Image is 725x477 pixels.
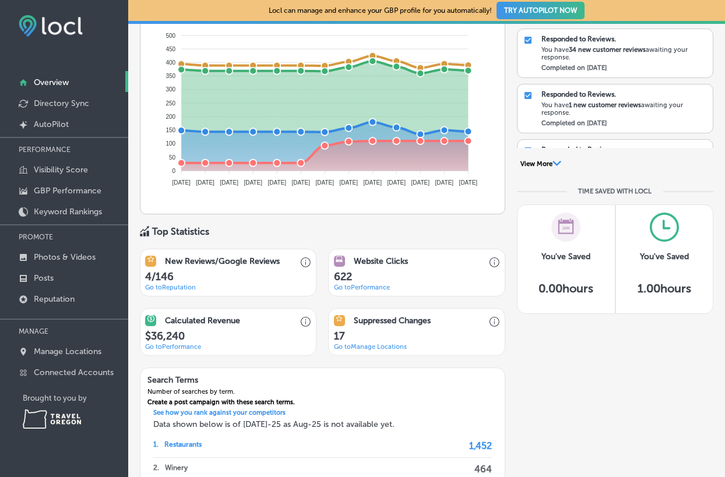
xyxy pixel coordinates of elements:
h1: 4/146 [145,270,311,283]
p: Connected Accounts [34,368,114,377]
button: TRY AUTOPILOT NOW [497,2,585,19]
tspan: 150 [166,127,175,133]
h3: Calculated Revenue [165,316,240,326]
h3: You've Saved [541,252,590,262]
tspan: 400 [166,59,175,66]
p: AutoPilot [34,119,69,129]
tspan: [DATE] [268,179,286,186]
tspan: [DATE] [172,179,191,186]
h1: 622 [334,270,500,283]
a: See how you rank against your competitors [146,409,293,419]
p: 1 . [153,434,159,457]
h1: $ 36,240 [145,330,311,342]
p: GBP Performance [34,186,101,196]
tspan: 500 [166,33,175,39]
p: Restaurants [164,434,202,457]
button: View More [517,160,565,170]
div: Number of searches by term. [140,388,302,398]
h3: You've Saved [640,252,689,262]
label: Completed on [DATE] [541,119,607,127]
h3: New Reviews/Google Reviews [165,256,280,266]
tspan: 200 [166,114,175,120]
tspan: [DATE] [364,179,382,186]
img: Travel Oregon [23,409,81,429]
tspan: [DATE] [316,179,335,186]
h1: 17 [334,330,500,342]
h5: 0.00 hours [539,281,593,295]
tspan: [DATE] [411,179,430,186]
a: Go toPerformance [145,343,201,351]
tspan: 250 [166,100,175,107]
img: fda3e92497d09a02dc62c9cd864e3231.png [19,15,83,37]
p: Manage Locations [34,347,101,356]
p: Reputation [34,294,75,304]
p: Responded to Reviews. [541,146,616,154]
strong: 1 new customer reviews [569,101,641,109]
strong: 34 new customer reviews [569,46,646,54]
a: Go toPerformance [334,284,390,291]
p: Responded to Reviews. [541,90,616,98]
tspan: [DATE] [244,179,262,186]
p: Directory Sync [34,98,89,108]
div: You have awaiting your response. [541,46,707,61]
tspan: 50 [169,154,176,161]
h3: Search Terms [140,368,302,388]
p: Responded to Reviews. [541,35,616,43]
a: Go toManage Locations [334,343,407,351]
h3: Suppressed Changes [354,316,431,326]
div: TIME SAVED WITH LOCL [578,188,652,195]
div: You have awaiting your response. [541,101,707,116]
label: Completed on [DATE] [541,64,607,72]
tspan: [DATE] [220,179,238,186]
p: Keyword Rankings [34,207,102,217]
h3: Website Clicks [354,256,408,266]
div: Create a post campaign with these search terms. [140,398,302,409]
tspan: [DATE] [196,179,214,186]
p: Posts [34,273,54,283]
tspan: 300 [166,86,175,93]
tspan: [DATE] [340,179,358,186]
p: 1,452 [469,434,492,457]
p: Brought to you by [23,394,128,402]
div: Top Statistics [152,226,209,237]
p: Photos & Videos [34,252,96,262]
tspan: [DATE] [435,179,454,186]
p: Visibility Score [34,165,88,175]
h5: 1.00 hours [638,281,691,295]
h3: Data shown below is of [DATE]-25 as Aug-25 is not available yet. [146,419,499,429]
tspan: 350 [166,73,175,79]
tspan: [DATE] [291,179,310,186]
tspan: 550 [166,19,175,25]
a: Go toReputation [145,284,196,291]
tspan: [DATE] [388,179,406,186]
p: Overview [34,77,69,87]
tspan: 450 [166,46,175,52]
tspan: 0 [173,168,176,174]
tspan: [DATE] [459,179,478,186]
tspan: 100 [166,140,175,147]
